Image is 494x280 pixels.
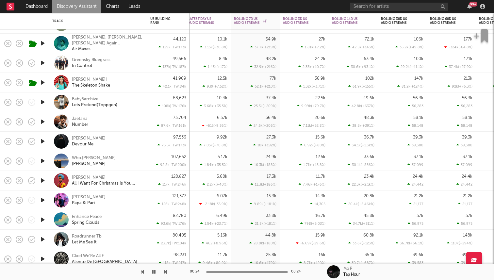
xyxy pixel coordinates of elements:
div: 11.7k [218,253,227,257]
div: 798 ( +5.03 % ) [300,222,325,226]
a: Devour Me [72,141,93,147]
div: 20.6k [315,116,325,120]
div: 52.1k ( +210 % ) [251,84,276,89]
div: 20.4k ( +5.46k % ) [344,202,374,206]
div: 81.2k ( +124 % ) [397,84,423,89]
div: 68,623 [173,96,186,100]
a: Papa Ki Pari [72,200,95,206]
div: 171k [464,57,472,61]
div: Let Me See It [72,239,97,245]
div: 57k [417,214,423,218]
div: 34.1k ( +1.3k % ) [348,143,374,147]
div: Mo P [343,266,352,272]
div: 37.1k [414,155,423,159]
div: 48.2k [266,57,276,61]
div: 16.6k ( +179 % ) [250,261,276,265]
div: 12.5k [316,155,325,159]
div: 11.7k [316,174,325,179]
div: 54.9k [266,37,276,41]
div: 32.9k ( +216 % ) [250,65,276,69]
div: Who.[PERSON_NAME] [72,155,116,161]
div: 63.4k [364,57,374,61]
div: 7.11k ( +52.8 % ) [299,124,325,128]
div: [PERSON_NAME]! [72,77,107,83]
div: 1.81k ( +7.2 % ) [301,45,325,49]
div: 9.99k ( +79.7 % ) [297,104,325,108]
a: [PERSON_NAME] [72,161,106,167]
a: [PERSON_NAME] [72,175,106,181]
div: Rolling 30D US Audio Streams [381,17,414,25]
div: 35.1k [365,253,374,257]
a: Baby5archive [72,96,98,102]
div: 6.07k [217,194,227,198]
div: 33.8k [266,214,276,218]
div: 35.2k ( +49.8 % ) [395,45,423,49]
div: 24,442 [456,182,472,187]
a: Cked We'Re All F [72,253,104,259]
div: 1.43k ( +17 % ) [204,65,227,69]
div: 6.49k [216,214,227,218]
div: 24,442 [407,182,423,187]
div: -6.69k ( -29.6 % ) [296,241,325,245]
div: 36.4k [266,116,276,120]
div: 7.46k ( +176 % ) [299,182,325,187]
div: 23.4k [364,174,374,179]
div: 5.17k [218,155,227,159]
div: 107,652 [171,155,186,159]
div: 939 ( +7.52 % ) [203,84,227,89]
div: Spring Clouds [72,220,99,226]
div: 27k [319,37,325,41]
div: 92k ( +76.3 % ) [448,84,472,89]
div: 92.8k | TW: 200k [150,163,186,167]
div: 10.4k [217,96,227,100]
a: Greensky Bluegrass [72,57,110,63]
div: 8.4k [219,57,227,61]
div: 15.3k [267,194,276,198]
div: 42.5k ( +143 % ) [348,45,374,49]
div: 25.3k ( +209 % ) [250,104,276,108]
div: 129k | TW: 173k [150,45,186,49]
div: 21,177 [458,202,472,206]
div: Tap Hour [343,272,360,278]
div: 15.9k [315,233,325,238]
div: 30.7k ( +687 % ) [347,261,374,265]
div: 12.5k [218,76,227,81]
div: -2.18k ( -35.9 % ) [199,202,227,206]
a: Number [72,122,88,128]
div: 33.6k ( +123 % ) [348,241,374,245]
div: 126k | TW: 248k [150,202,186,206]
a: [PERSON_NAME] [72,136,106,141]
div: 21.2k [463,194,472,198]
div: 37.1k [463,155,472,159]
div: Air Maxes [72,46,91,52]
div: 39,583 [457,261,472,265]
div: In Control [72,63,92,69]
div: 45.8k [364,214,374,218]
div: 93.6k | TW: 176k [150,222,186,226]
div: 44,120 [173,37,186,41]
div: 29.2k ( +41.1 % ) [396,65,423,69]
div: 17.3k [267,174,276,179]
div: 21.8k ( +181 % ) [251,222,276,226]
a: The Skeleton Shake [72,83,110,89]
a: Jaetana [72,116,88,122]
div: 73,704 [173,116,186,120]
div: 1.71k ( +15.8 % ) [299,163,325,167]
div: 77k [270,76,276,81]
div: 110k ( +294 % ) [447,241,472,245]
div: 56,975 [408,222,423,226]
div: 56,283 [457,104,472,108]
div: 213k [464,76,472,81]
div: 44.8k [265,233,276,238]
div: 39.3k [413,135,423,140]
div: 41,969 [173,76,186,81]
div: Aliento De [GEOGRAPHIC_DATA] [72,259,137,265]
